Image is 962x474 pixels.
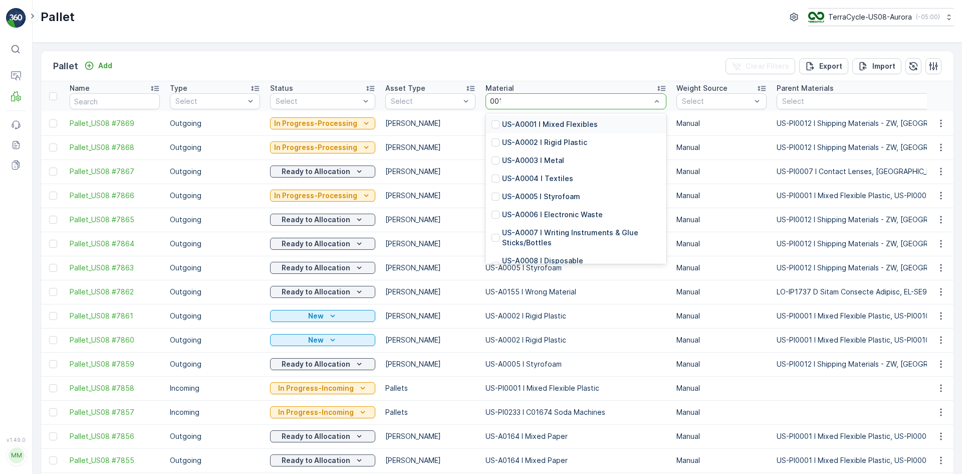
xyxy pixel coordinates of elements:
[165,448,265,472] td: Outgoing
[282,455,350,465] p: Ready to Allocation
[270,382,375,394] button: In Progress-Incoming
[276,96,360,106] p: Select
[502,210,603,220] p: US-A0006 I Electronic Waste
[671,400,772,424] td: Manual
[59,453,62,462] span: -
[270,430,375,442] button: Ready to Allocation
[56,214,60,223] span: -
[480,448,671,472] td: US-A0164 I Mixed Paper
[33,437,114,445] span: FD, TC5394, [DATE], #2
[380,280,480,304] td: [PERSON_NAME]
[49,168,57,176] div: Toggle Row Selected
[70,311,160,321] a: Pallet_US08 #7861
[70,287,160,297] a: Pallet_US08 #7862
[70,118,160,128] span: Pallet_US08 #7869
[9,247,43,256] span: Material :
[70,431,160,441] a: Pallet_US08 #7856
[671,280,772,304] td: Manual
[671,352,772,376] td: Manual
[49,384,57,392] div: Toggle Row Selected
[165,184,265,208] td: Outgoing
[165,111,265,135] td: Outgoing
[808,12,824,23] img: image_ci7OI47.png
[49,408,57,416] div: Toggle Row Selected
[9,447,25,463] div: MM
[49,456,57,464] div: Toggle Row Selected
[80,60,116,72] button: Add
[33,165,113,173] span: FD, TC5394, [DATE], #1
[480,376,671,400] td: US-PI0001 I Mixed Flexible Plastic
[270,83,293,93] p: Status
[671,304,772,328] td: Manual
[502,228,660,248] p: US-A0007 I Writing Instruments & Glue Sticks/Bottles
[165,400,265,424] td: Incoming
[9,453,59,462] span: Total Weight :
[6,445,26,466] button: MM
[671,232,772,256] td: Manual
[434,9,526,21] p: FD, TC5394, [DATE], #1
[70,407,160,417] a: Pallet_US08 #7857
[916,13,940,21] p: ( -05:00 )
[70,359,160,369] a: Pallet_US08 #7859
[70,191,160,201] a: Pallet_US08 #7866
[282,431,350,441] p: Ready to Allocation
[282,359,350,369] p: Ready to Allocation
[682,96,751,106] p: Select
[502,155,564,166] p: US-A0003 I Metal
[671,111,772,135] td: Manual
[49,143,57,151] div: Toggle Row Selected
[70,215,160,225] a: Pallet_US08 #7865
[70,383,160,393] a: Pallet_US08 #7858
[270,238,375,250] button: Ready to Allocation
[270,141,375,153] button: In Progress-Processing
[308,311,324,321] p: New
[380,208,480,232] td: [PERSON_NAME]
[480,256,671,280] td: US-A0005 I Styrofoam
[70,142,160,152] a: Pallet_US08 #7868
[852,58,901,74] button: Import
[480,400,671,424] td: US-PI0233 I C01674 Soda Machines
[175,96,245,106] p: Select
[380,256,480,280] td: [PERSON_NAME]
[49,336,57,344] div: Toggle Row Selected
[671,424,772,448] td: Manual
[53,198,56,206] span: -
[872,61,895,71] p: Import
[282,263,350,273] p: Ready to Allocation
[165,424,265,448] td: Outgoing
[6,437,26,443] span: v 1.49.0
[777,83,834,93] p: Parent Materials
[380,232,480,256] td: [PERSON_NAME]
[270,190,375,202] button: In Progress-Processing
[671,448,772,472] td: Manual
[480,160,671,184] td: US-A0158 I Contacts, Accessories, Boxes - Decanted
[70,239,160,249] a: Pallet_US08 #7864
[282,287,350,297] p: Ready to Allocation
[380,184,480,208] td: [PERSON_NAME]
[270,117,375,129] button: In Progress-Processing
[391,96,460,106] p: Select
[274,191,357,201] p: In Progress-Processing
[819,61,842,71] p: Export
[274,118,357,128] p: In Progress-Processing
[49,264,57,272] div: Toggle Row Selected
[282,167,350,177] p: Ready to Allocation
[380,135,480,160] td: [PERSON_NAME]
[165,135,265,160] td: Outgoing
[270,406,375,418] button: In Progress-Incoming
[70,263,160,273] a: Pallet_US08 #7863
[9,165,33,173] span: Name :
[165,280,265,304] td: Outgoing
[278,383,354,393] p: In Progress-Incoming
[282,239,350,249] p: Ready to Allocation
[274,142,357,152] p: In Progress-Processing
[380,400,480,424] td: Pallets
